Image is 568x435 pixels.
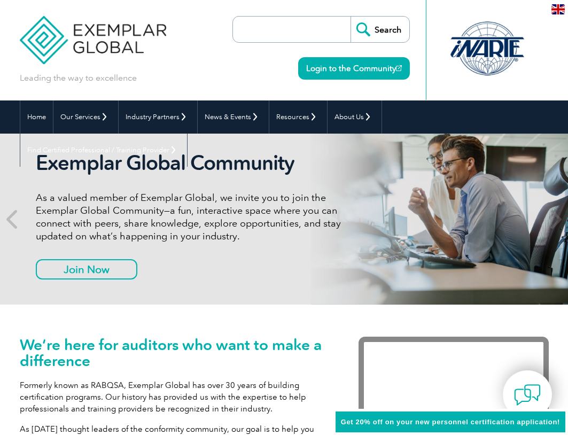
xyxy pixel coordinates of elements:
[20,337,326,369] h1: We’re here for auditors who want to make a difference
[269,100,327,134] a: Resources
[396,65,402,71] img: open_square.png
[36,259,137,279] a: Join Now
[20,134,187,167] a: Find Certified Professional / Training Provider
[514,382,541,408] img: contact-chat.png
[119,100,197,134] a: Industry Partners
[20,379,326,415] p: Formerly known as RABQSA, Exemplar Global has over 30 years of building certification programs. O...
[53,100,118,134] a: Our Services
[36,191,364,243] p: As a valued member of Exemplar Global, we invite you to join the Exemplar Global Community—a fun,...
[20,72,137,84] p: Leading the way to excellence
[298,57,410,80] a: Login to the Community
[198,100,269,134] a: News & Events
[341,418,560,426] span: Get 20% off on your new personnel certification application!
[20,100,53,134] a: Home
[351,17,409,42] input: Search
[551,4,565,14] img: en
[328,100,382,134] a: About Us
